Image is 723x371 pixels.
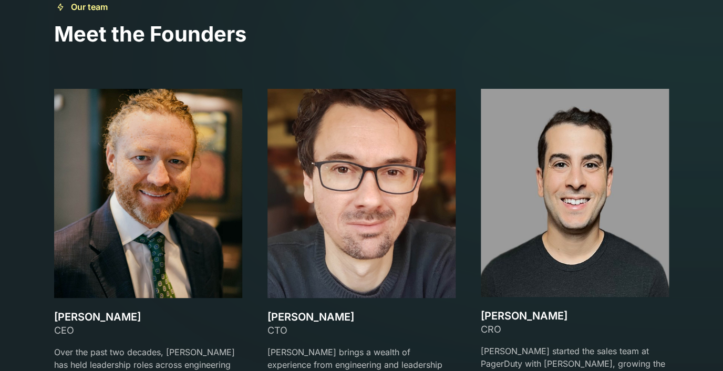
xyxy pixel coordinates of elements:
iframe: Chat Widget [670,321,723,371]
h3: [PERSON_NAME] [54,311,242,323]
div: CEO [54,323,242,337]
img: team [267,89,456,298]
img: team [481,89,669,297]
h3: [PERSON_NAME] [267,311,456,323]
div: CTO [267,323,456,337]
div: CRO [481,322,669,336]
h3: [PERSON_NAME] [481,310,669,322]
h2: Meet the Founders [54,22,669,47]
img: team [54,89,242,298]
